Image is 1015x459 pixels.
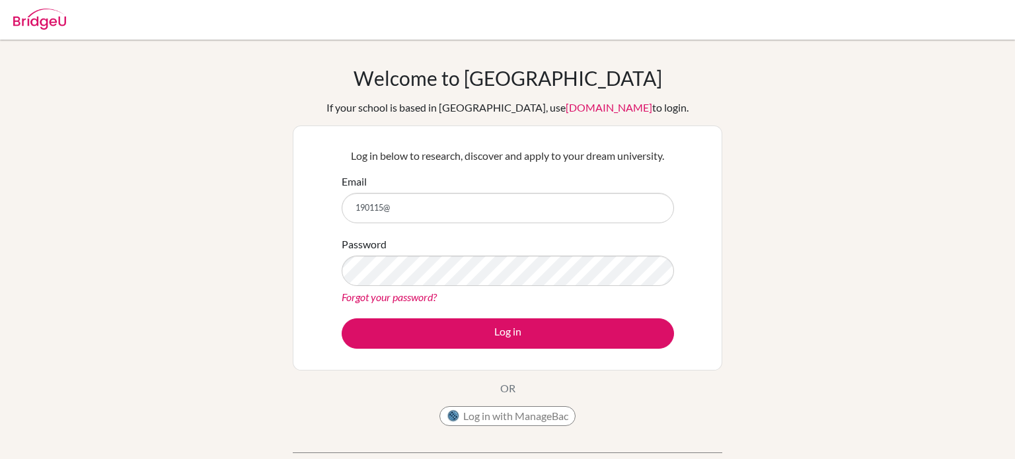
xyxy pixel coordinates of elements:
[342,318,674,349] button: Log in
[326,100,689,116] div: If your school is based in [GEOGRAPHIC_DATA], use to login.
[342,291,437,303] a: Forgot your password?
[342,236,387,252] label: Password
[342,174,367,190] label: Email
[566,101,652,114] a: [DOMAIN_NAME]
[439,406,576,426] button: Log in with ManageBac
[13,9,66,30] img: Bridge-U
[342,148,674,164] p: Log in below to research, discover and apply to your dream university.
[500,380,515,396] p: OR
[354,66,662,90] h1: Welcome to [GEOGRAPHIC_DATA]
